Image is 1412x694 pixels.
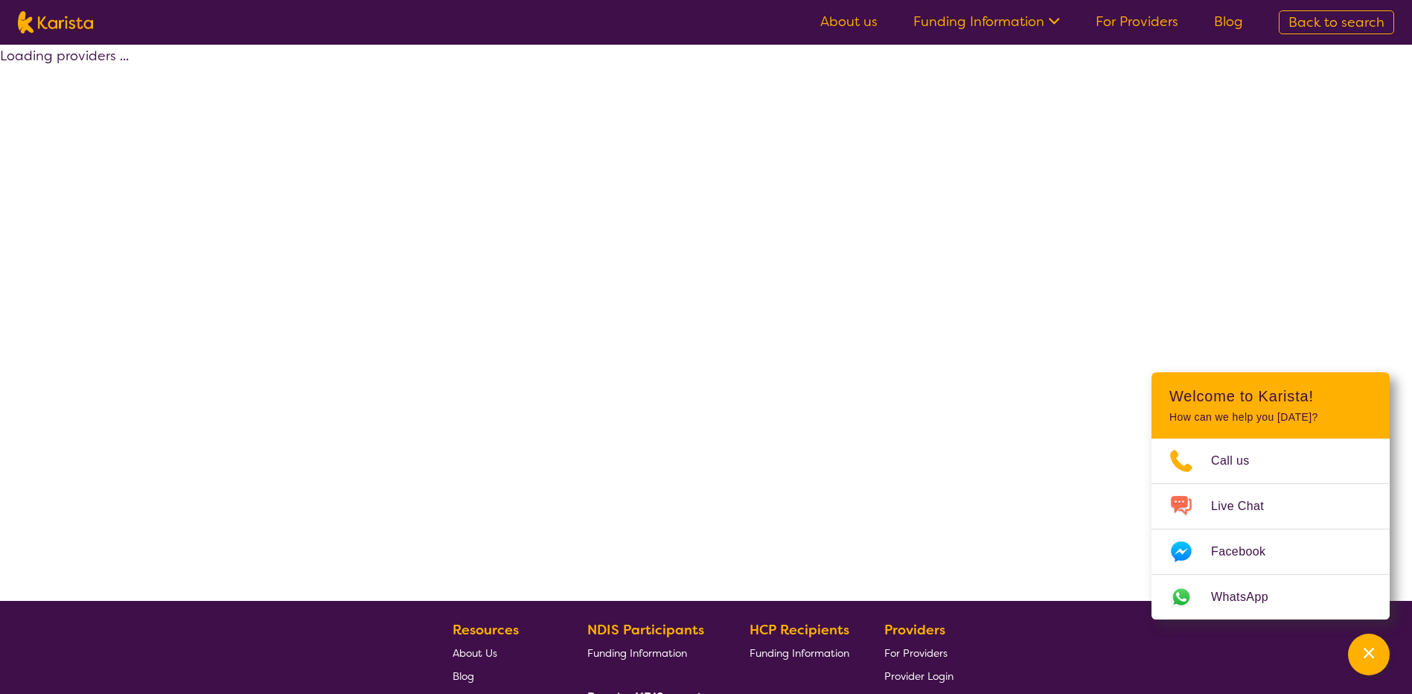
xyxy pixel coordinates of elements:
span: Facebook [1211,541,1283,563]
span: WhatsApp [1211,586,1286,608]
b: Providers [884,621,945,639]
span: Provider Login [884,669,953,683]
a: Blog [453,664,552,687]
b: HCP Recipients [750,621,849,639]
b: NDIS Participants [587,621,704,639]
span: Live Chat [1211,495,1282,518]
span: Call us [1211,450,1268,472]
a: Provider Login [884,664,953,687]
p: How can we help you [DATE]? [1169,411,1372,424]
a: Web link opens in a new tab. [1151,575,1390,620]
a: Back to search [1279,10,1394,34]
a: For Providers [1096,13,1178,31]
a: Blog [1214,13,1243,31]
div: Channel Menu [1151,372,1390,620]
a: Funding Information [587,641,715,664]
h2: Welcome to Karista! [1169,387,1372,405]
ul: Choose channel [1151,439,1390,620]
span: Funding Information [587,646,687,660]
a: Funding Information [913,13,1060,31]
a: About us [820,13,878,31]
img: Karista logo [18,11,93,34]
span: Funding Information [750,646,849,660]
span: For Providers [884,646,948,660]
a: About Us [453,641,552,664]
span: Back to search [1288,13,1384,31]
a: Funding Information [750,641,849,664]
span: Blog [453,669,474,683]
button: Channel Menu [1348,634,1390,675]
b: Resources [453,621,519,639]
a: For Providers [884,641,953,664]
span: About Us [453,646,497,660]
